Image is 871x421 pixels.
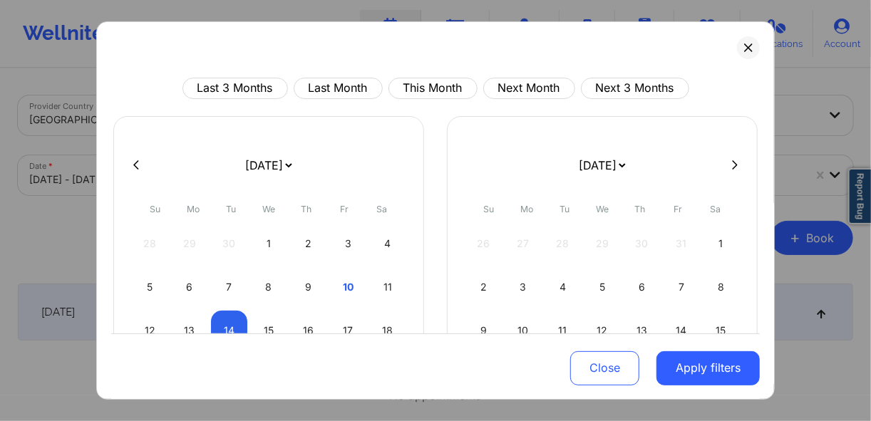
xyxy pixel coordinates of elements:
[560,204,569,214] abbr: Tuesday
[674,204,682,214] abbr: Friday
[211,267,247,307] div: Tue Oct 07 2025
[624,311,660,350] div: Thu Nov 13 2025
[388,78,478,99] button: This Month
[711,204,721,214] abbr: Saturday
[172,311,208,350] div: Mon Oct 13 2025
[505,267,542,307] div: Mon Nov 03 2025
[187,204,200,214] abbr: Monday
[290,267,326,307] div: Thu Oct 09 2025
[301,204,312,214] abbr: Thursday
[465,267,502,307] div: Sun Nov 02 2025
[635,204,646,214] abbr: Thursday
[520,204,533,214] abbr: Monday
[584,311,621,350] div: Wed Nov 12 2025
[703,267,739,307] div: Sat Nov 08 2025
[703,224,739,264] div: Sat Nov 01 2025
[132,311,168,350] div: Sun Oct 12 2025
[251,267,287,307] div: Wed Oct 08 2025
[570,350,639,385] button: Close
[581,78,689,99] button: Next 3 Months
[150,204,161,214] abbr: Sunday
[290,311,326,350] div: Thu Oct 16 2025
[251,311,287,350] div: Wed Oct 15 2025
[505,311,542,350] div: Mon Nov 10 2025
[251,224,287,264] div: Wed Oct 01 2025
[262,204,275,214] abbr: Wednesday
[483,78,575,99] button: Next Month
[330,311,366,350] div: Fri Oct 17 2025
[330,224,366,264] div: Fri Oct 03 2025
[330,267,366,307] div: Fri Oct 10 2025
[294,78,383,99] button: Last Month
[172,267,208,307] div: Mon Oct 06 2025
[369,267,406,307] div: Sat Oct 11 2025
[182,78,288,99] button: Last 3 Months
[596,204,609,214] abbr: Wednesday
[703,311,739,350] div: Sat Nov 15 2025
[484,204,495,214] abbr: Sunday
[465,311,502,350] div: Sun Nov 09 2025
[290,224,326,264] div: Thu Oct 02 2025
[211,311,247,350] div: Tue Oct 14 2025
[656,350,760,385] button: Apply filters
[377,204,388,214] abbr: Saturday
[584,267,621,307] div: Wed Nov 05 2025
[340,204,349,214] abbr: Friday
[545,267,581,307] div: Tue Nov 04 2025
[624,267,660,307] div: Thu Nov 06 2025
[545,311,581,350] div: Tue Nov 11 2025
[664,267,700,307] div: Fri Nov 07 2025
[369,224,406,264] div: Sat Oct 04 2025
[369,311,406,350] div: Sat Oct 18 2025
[132,267,168,307] div: Sun Oct 05 2025
[664,311,700,350] div: Fri Nov 14 2025
[226,204,236,214] abbr: Tuesday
